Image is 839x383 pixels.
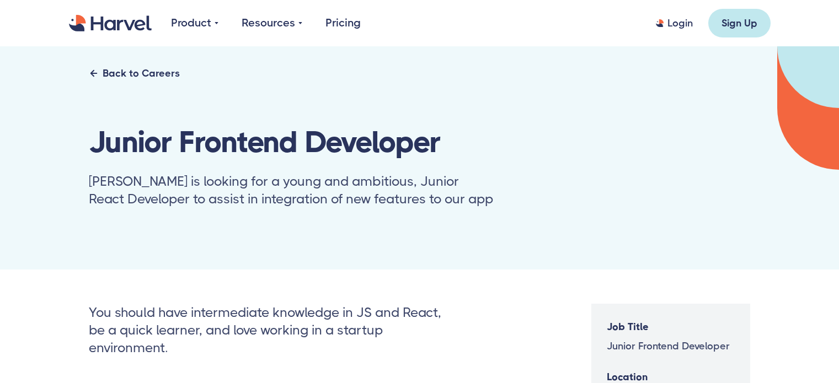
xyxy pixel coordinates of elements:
[607,338,735,354] div: Junior Frontend Developer
[667,17,693,30] div: Login
[242,15,295,31] div: Resources
[103,66,180,81] div: Back to Careers
[89,304,447,357] div: You should have intermediate knowledge in JS and React, be a quick learner, and love working in a...
[325,15,361,31] a: Pricing
[708,9,771,37] a: Sign Up
[89,66,180,81] a: Back to Careers
[607,319,735,335] h6: Job Title
[242,15,302,31] div: Resources
[171,15,218,31] div: Product
[89,172,497,208] div: [PERSON_NAME] is looking for a young and ambitious, Junior React Developer to assist in integrati...
[171,15,211,31] div: Product
[656,17,693,30] a: Login
[89,127,497,157] h1: Junior Frontend Developer
[722,17,757,30] div: Sign Up
[69,15,152,32] a: home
